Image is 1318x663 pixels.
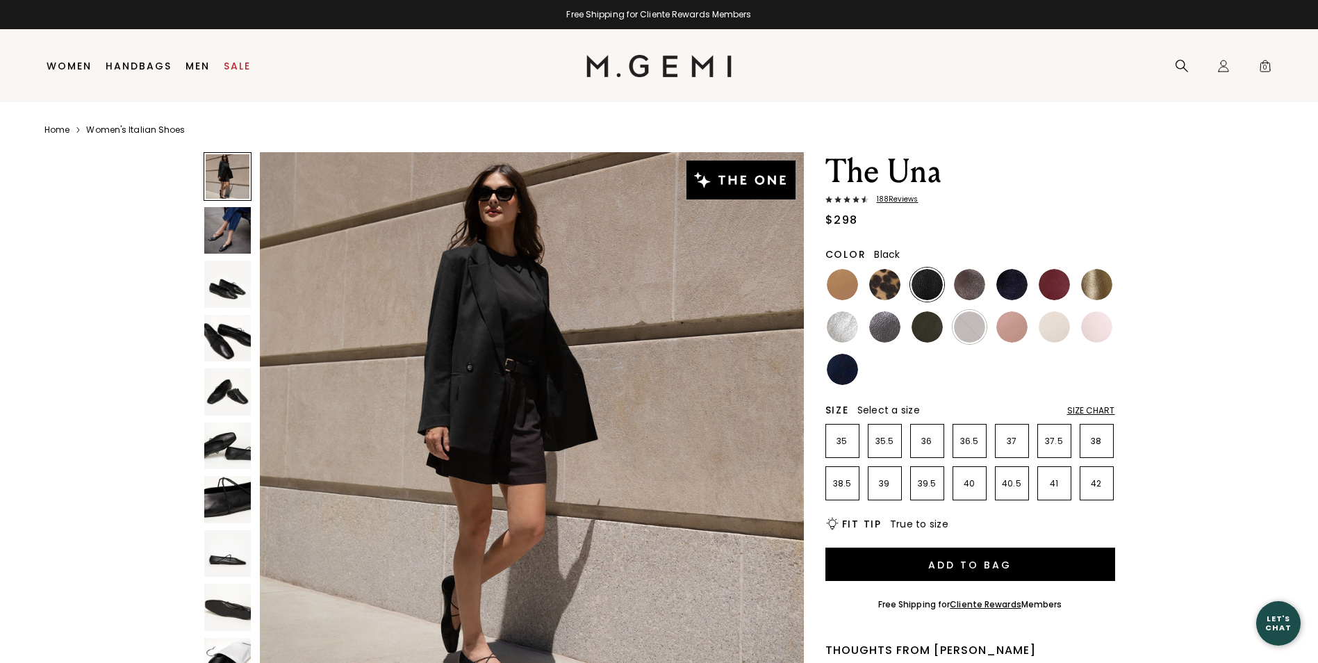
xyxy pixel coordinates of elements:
img: The Una [204,207,252,254]
span: 0 [1258,62,1272,76]
img: Burgundy [1039,269,1070,300]
a: Women [47,60,92,72]
img: The Una [204,530,252,578]
h2: Fit Tip [842,518,882,530]
img: The Una [204,423,252,470]
a: Home [44,124,69,136]
img: The One tag [686,161,795,199]
p: 38 [1080,436,1113,447]
p: 42 [1080,478,1113,489]
img: The Una [204,315,252,362]
div: $298 [825,212,858,229]
img: Midnight Blue [996,269,1028,300]
img: Cocoa [954,269,985,300]
button: Add to Bag [825,548,1115,581]
a: Men [186,60,210,72]
p: 40.5 [996,478,1028,489]
div: Let's Chat [1256,614,1301,632]
p: 35.5 [868,436,901,447]
img: The Una [204,476,252,523]
img: The Una [204,368,252,416]
img: The Una [204,261,252,308]
span: Black [874,247,900,261]
h2: Color [825,249,866,260]
p: 37.5 [1038,436,1071,447]
a: Cliente Rewards [950,598,1021,610]
a: Sale [224,60,251,72]
h1: The Una [825,152,1115,191]
a: Women's Italian Shoes [86,124,185,136]
span: Select a size [857,403,920,417]
a: 188Reviews [825,195,1115,206]
img: Silver [827,311,858,343]
img: Antique Rose [996,311,1028,343]
p: 40 [953,478,986,489]
p: 39 [868,478,901,489]
span: 188 Review s [868,195,919,204]
div: Thoughts from [PERSON_NAME] [825,642,1115,659]
div: Size Chart [1067,405,1115,416]
p: 37 [996,436,1028,447]
img: Light Tan [827,269,858,300]
p: 39.5 [911,478,944,489]
p: 35 [826,436,859,447]
img: The Una [204,584,252,631]
a: Handbags [106,60,172,72]
span: True to size [890,517,948,531]
p: 38.5 [826,478,859,489]
h2: Size [825,404,849,416]
img: Ecru [1039,311,1070,343]
img: Black [912,269,943,300]
img: Ballerina Pink [1081,311,1112,343]
div: Free Shipping for Members [878,599,1062,610]
img: Gold [1081,269,1112,300]
p: 36.5 [953,436,986,447]
img: Chocolate [954,311,985,343]
img: Leopard Print [869,269,900,300]
img: M.Gemi [586,55,732,77]
p: 36 [911,436,944,447]
img: Gunmetal [869,311,900,343]
p: 41 [1038,478,1071,489]
img: Navy [827,354,858,385]
img: Military [912,311,943,343]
